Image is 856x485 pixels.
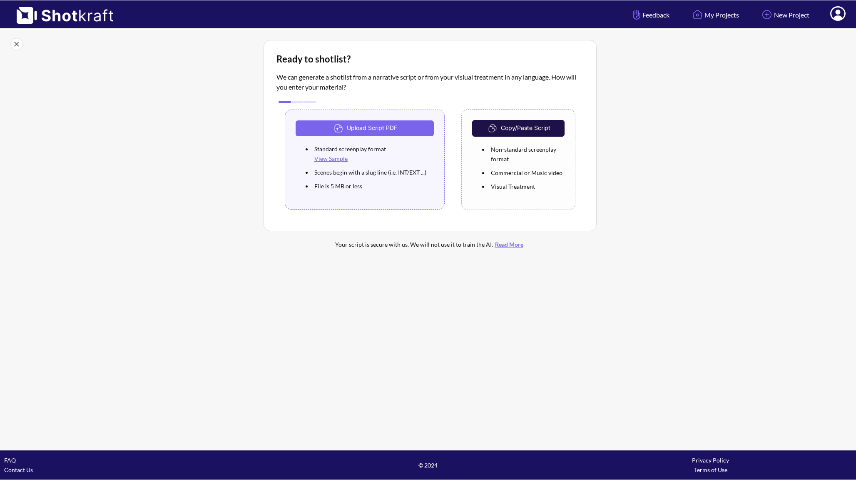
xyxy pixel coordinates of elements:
img: Home Icon [690,7,704,22]
li: Standard screenplay format [312,142,434,165]
a: Read More [493,241,525,248]
a: My Projects [684,4,745,26]
img: Close Icon [10,38,23,50]
p: We can generate a shotlist from a narrative script or from your visiual treatment in any language... [276,72,584,92]
li: Visual Treatment [489,180,565,193]
span: © 2024 [287,460,570,470]
li: File is 5 MB or less [312,179,434,193]
div: Ready to shotlist? [276,53,584,65]
a: View Sample [314,155,348,162]
li: Non-standard screenplay format [489,142,565,166]
img: CopyAndPaste Icon [486,122,501,135]
div: Privacy Policy [569,455,852,465]
li: Scenes begin with a slug line (i.e. INT/EXT ...) [312,165,434,179]
div: Terms of Use [569,465,852,475]
a: FAQ [4,457,16,464]
li: Commercial or Music video [489,166,565,180]
span: Feedback [631,10,669,20]
img: Add Icon [760,7,774,22]
img: Hand Icon [631,7,642,22]
a: Contact Us [4,466,33,473]
button: Upload Script PDF [296,120,434,136]
div: Your script is secure with us. We will not use it to train the AI. [297,240,563,249]
a: New Project [754,4,816,26]
img: Upload Icon [332,122,347,135]
button: Copy/Paste Script [472,120,565,137]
